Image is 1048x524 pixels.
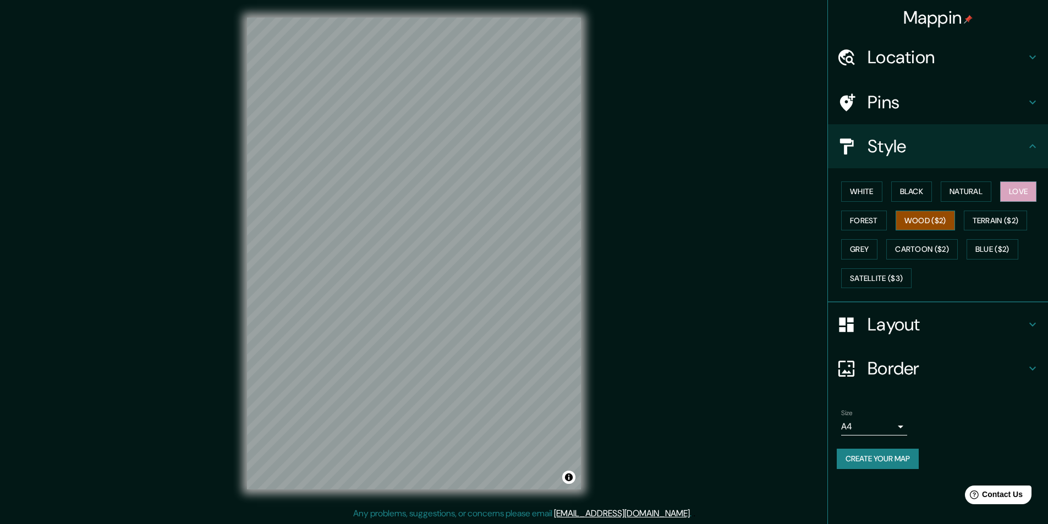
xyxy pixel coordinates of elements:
button: Natural [941,181,991,202]
button: Grey [841,239,877,260]
canvas: Map [247,18,581,489]
button: Love [1000,181,1036,202]
h4: Mappin [903,7,973,29]
iframe: Help widget launcher [950,481,1036,512]
div: Pins [828,80,1048,124]
h4: Layout [868,313,1026,335]
h4: Pins [868,91,1026,113]
label: Size [841,409,853,418]
button: Wood ($2) [896,211,955,231]
div: Location [828,35,1048,79]
p: Any problems, suggestions, or concerns please email . [353,507,692,520]
h4: Location [868,46,1026,68]
div: A4 [841,418,907,435]
img: pin-icon.png [964,15,973,24]
div: . [692,507,693,520]
h4: Border [868,357,1026,379]
div: . [693,507,695,520]
div: Layout [828,302,1048,346]
button: Black [891,181,932,202]
button: Create your map [837,449,919,469]
button: Blue ($2) [967,239,1018,260]
button: Toggle attribution [562,471,575,484]
div: Style [828,124,1048,168]
button: Satellite ($3) [841,268,912,289]
a: [EMAIL_ADDRESS][DOMAIN_NAME] [554,508,690,519]
button: White [841,181,882,202]
button: Cartoon ($2) [886,239,958,260]
button: Terrain ($2) [964,211,1028,231]
h4: Style [868,135,1026,157]
div: Border [828,346,1048,390]
button: Forest [841,211,887,231]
